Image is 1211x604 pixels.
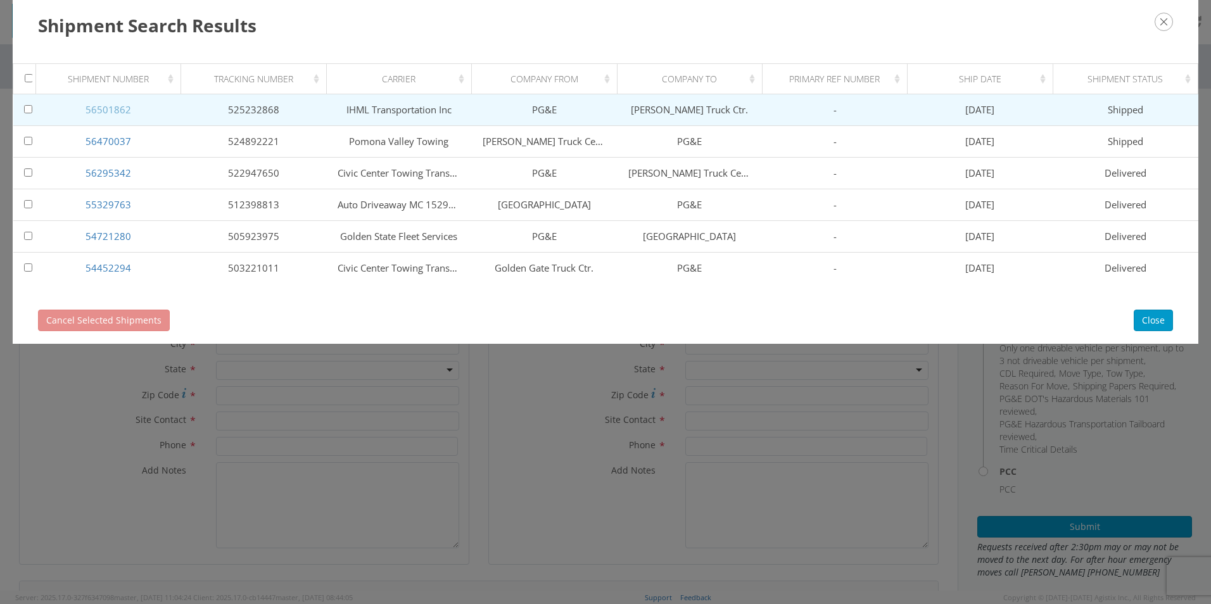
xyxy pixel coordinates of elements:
[1108,103,1143,116] span: Shipped
[617,189,762,221] td: PG&E
[46,314,162,326] span: Cancel Selected Shipments
[628,73,758,85] div: Company To
[617,158,762,189] td: [PERSON_NAME] Truck Center
[762,94,907,126] td: -
[762,189,907,221] td: -
[965,167,994,179] span: [DATE]
[472,189,617,221] td: [GEOGRAPHIC_DATA]
[326,253,471,284] td: Civic Center Towing Transport and Road Service
[1105,230,1146,242] span: Delivered
[472,253,617,284] td: Golden Gate Truck Ctr.
[181,126,326,158] td: 524892221
[483,73,613,85] div: Company From
[38,310,170,331] button: Cancel Selected Shipments
[472,126,617,158] td: [PERSON_NAME] Truck Center
[326,94,471,126] td: IHML Transportation Inc
[762,158,907,189] td: -
[1105,261,1146,274] span: Delivered
[181,94,326,126] td: 525232868
[181,158,326,189] td: 522947650
[181,253,326,284] td: 503221011
[472,221,617,253] td: PG&E
[617,253,762,284] td: PG&E
[86,261,131,274] a: 54452294
[326,221,471,253] td: Golden State Fleet Services
[38,13,1173,38] h3: Shipment Search Results
[773,73,903,85] div: Primary Ref Number
[1134,310,1173,331] button: Close
[617,94,762,126] td: [PERSON_NAME] Truck Ctr.
[86,198,131,211] a: 55329763
[326,126,471,158] td: Pomona Valley Towing
[919,73,1049,85] div: Ship Date
[1105,167,1146,179] span: Delivered
[1064,73,1194,85] div: Shipment Status
[965,230,994,242] span: [DATE]
[472,158,617,189] td: PG&E
[86,167,131,179] a: 56295342
[762,126,907,158] td: -
[762,221,907,253] td: -
[965,261,994,274] span: [DATE]
[326,158,471,189] td: Civic Center Towing Transport and Road Service
[965,198,994,211] span: [DATE]
[86,103,131,116] a: 56501862
[86,135,131,148] a: 56470037
[617,221,762,253] td: [GEOGRAPHIC_DATA]
[326,189,471,221] td: Auto Driveaway MC 152985 DOT 1335807
[181,189,326,221] td: 512398813
[1108,135,1143,148] span: Shipped
[965,103,994,116] span: [DATE]
[472,94,617,126] td: PG&E
[86,230,131,242] a: 54721280
[965,135,994,148] span: [DATE]
[617,126,762,158] td: PG&E
[338,73,467,85] div: Carrier
[48,73,177,85] div: Shipment Number
[1105,198,1146,211] span: Delivered
[181,221,326,253] td: 505923975
[762,253,907,284] td: -
[193,73,322,85] div: Tracking Number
